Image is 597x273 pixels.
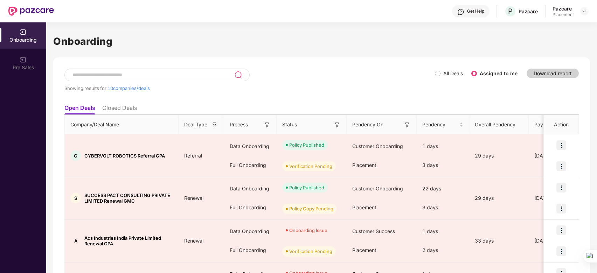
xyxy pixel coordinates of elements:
div: Showing results for [64,85,435,91]
span: Placement [352,162,376,168]
div: C [70,150,81,161]
div: 3 days [417,156,469,175]
th: Payment Done [529,115,581,134]
span: Customer Onboarding [352,185,403,191]
img: icon [556,140,566,150]
span: Renewal [179,238,209,244]
h1: Onboarding [53,34,590,49]
div: Data Onboarding [224,137,277,156]
img: icon [556,246,566,256]
div: Policy Published [289,141,324,148]
div: Full Onboarding [224,241,277,260]
label: All Deals [443,70,463,76]
th: Company/Deal Name [65,115,179,134]
div: [DATE] [529,194,581,202]
div: 3 days [417,198,469,217]
img: svg+xml;base64,PHN2ZyBpZD0iRHJvcGRvd24tMzJ4MzIiIHhtbG5zPSJodHRwOi8vd3d3LnczLm9yZy8yMDAwL3N2ZyIgd2... [582,8,587,14]
div: 1 days [417,222,469,241]
span: Pendency On [352,121,383,128]
span: Acs Industries India Private Limited Renewal GPA [84,235,173,246]
span: Pendency [422,121,458,128]
div: S [70,193,81,203]
div: Placement [553,12,574,17]
div: Policy Published [289,184,324,191]
div: Data Onboarding [224,222,277,241]
div: 1 days [417,137,469,156]
div: Policy Copy Pending [289,205,333,212]
span: Deal Type [184,121,207,128]
span: Process [230,121,248,128]
span: Customer Success [352,228,395,234]
th: Overall Pendency [469,115,529,134]
label: Assigned to me [480,70,518,76]
img: svg+xml;base64,PHN2ZyB3aWR0aD0iMTYiIGhlaWdodD0iMTYiIHZpZXdCb3g9IjAgMCAxNiAxNiIgZmlsbD0ibm9uZSIgeG... [211,121,218,128]
div: 2 days [417,241,469,260]
img: icon [556,183,566,192]
div: Onboarding Issue [289,227,327,234]
div: 29 days [469,152,529,160]
img: New Pazcare Logo [8,7,54,16]
span: Referral [179,153,208,159]
span: P [508,7,513,15]
div: A [70,236,81,246]
div: Full Onboarding [224,198,277,217]
div: Pazcare [553,5,574,12]
span: Placement [352,247,376,253]
span: CYBERVOLT ROBOTICS Referral GPA [84,153,165,159]
li: Open Deals [64,104,95,114]
div: Get Help [467,8,484,14]
img: svg+xml;base64,PHN2ZyB3aWR0aD0iMTYiIGhlaWdodD0iMTYiIHZpZXdCb3g9IjAgMCAxNiAxNiIgZmlsbD0ibm9uZSIgeG... [264,121,271,128]
img: svg+xml;base64,PHN2ZyBpZD0iSGVscC0zMngzMiIgeG1sbnM9Imh0dHA6Ly93d3cudzMub3JnLzIwMDAvc3ZnIiB3aWR0aD... [457,8,464,15]
span: Status [282,121,297,128]
img: icon [556,225,566,235]
th: Pendency [417,115,469,134]
div: Full Onboarding [224,156,277,175]
div: 22 days [417,179,469,198]
span: SUCCESS PACT CONSULTING PRIVATE LIMITED Renewal GMC [84,192,173,204]
div: 33 days [469,237,529,245]
th: Action [544,115,579,134]
img: svg+xml;base64,PHN2ZyB3aWR0aD0iMjAiIGhlaWdodD0iMjAiIHZpZXdCb3g9IjAgMCAyMCAyMCIgZmlsbD0ibm9uZSIgeG... [20,56,27,63]
span: 10 companies/deals [107,85,150,91]
img: svg+xml;base64,PHN2ZyB3aWR0aD0iMTYiIGhlaWdodD0iMTYiIHZpZXdCb3g9IjAgMCAxNiAxNiIgZmlsbD0ibm9uZSIgeG... [334,121,341,128]
img: svg+xml;base64,PHN2ZyB3aWR0aD0iMjQiIGhlaWdodD0iMjUiIHZpZXdCb3g9IjAgMCAyNCAyNSIgZmlsbD0ibm9uZSIgeG... [234,71,242,79]
div: Verification Pending [289,248,332,255]
div: Verification Pending [289,163,332,170]
div: Pazcare [519,8,538,15]
span: Placement [352,204,376,210]
span: Renewal [179,195,209,201]
span: Customer Onboarding [352,143,403,149]
div: Data Onboarding [224,179,277,198]
div: 29 days [469,194,529,202]
li: Closed Deals [102,104,137,114]
img: svg+xml;base64,PHN2ZyB3aWR0aD0iMTYiIGhlaWdodD0iMTYiIHZpZXdCb3g9IjAgMCAxNiAxNiIgZmlsbD0ibm9uZSIgeG... [404,121,411,128]
button: Download report [527,69,579,78]
div: [DATE] [529,237,581,245]
div: [DATE] [529,152,581,160]
img: icon [556,204,566,213]
span: Payment Done [534,121,570,128]
img: svg+xml;base64,PHN2ZyB3aWR0aD0iMjAiIGhlaWdodD0iMjAiIHZpZXdCb3g9IjAgMCAyMCAyMCIgZmlsbD0ibm9uZSIgeG... [20,29,27,36]
img: icon [556,161,566,171]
